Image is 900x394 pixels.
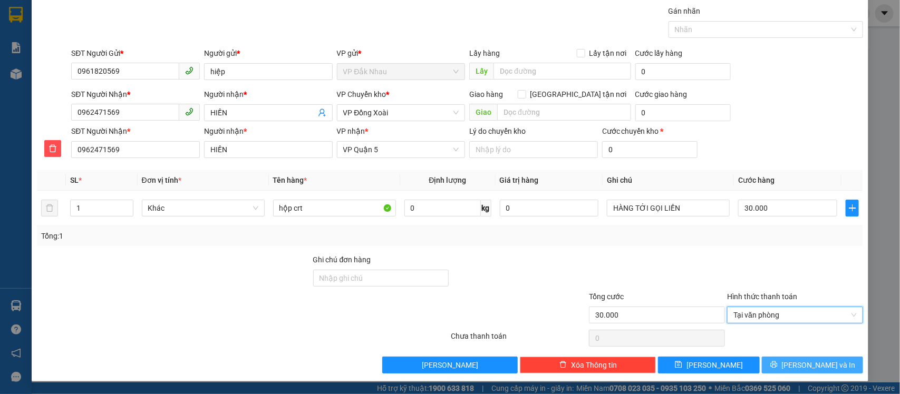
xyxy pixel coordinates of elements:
[71,141,200,158] input: SĐT người nhận
[571,359,617,371] span: Xóa Thông tin
[313,270,449,287] input: Ghi chú đơn hàng
[481,200,491,216] span: kg
[204,141,333,158] input: Tên người nhận
[71,88,200,100] div: SĐT Người Nhận
[450,330,588,349] div: Chưa thanh toán
[469,127,526,135] label: Lý do chuyển kho
[607,200,730,216] input: Ghi Chú
[846,204,858,212] span: plus
[142,176,181,184] span: Đơn vị tính
[762,357,863,373] button: printer[PERSON_NAME] và In
[148,200,258,216] span: Khác
[846,200,859,216] button: plus
[343,105,459,121] span: VP Đồng Xoài
[603,170,734,191] th: Ghi chú
[493,63,631,80] input: Dọc đường
[469,141,598,158] input: Lý do chuyển kho
[343,64,459,80] span: VP Đắk Nhau
[5,74,73,109] li: VP VP [GEOGRAPHIC_DATA]
[44,140,61,157] button: delete
[204,125,333,137] div: Người nhận
[185,107,193,116] span: phone
[313,255,371,264] label: Ghi chú đơn hàng
[45,144,61,153] span: delete
[41,230,348,242] div: Tổng: 1
[589,292,624,301] span: Tổng cước
[422,359,478,371] span: [PERSON_NAME]
[337,47,466,59] div: VP gửi
[500,200,599,216] input: 0
[526,88,631,100] span: [GEOGRAPHIC_DATA] tận nơi
[204,47,333,59] div: Người gửi
[71,47,200,59] div: SĐT Người Gửi
[343,142,459,157] span: VP Quận 5
[520,357,656,373] button: deleteXóa Thông tin
[675,361,682,369] span: save
[559,361,567,369] span: delete
[469,63,493,80] span: Lấy
[337,127,365,135] span: VP nhận
[337,90,386,98] span: VP Chuyển kho
[71,125,200,137] div: SĐT Người Nhận
[669,7,701,15] label: Gán nhãn
[469,90,503,98] span: Giao hàng
[204,88,333,100] div: Người nhận
[273,176,307,184] span: Tên hàng
[602,125,698,137] div: Cước chuyển kho
[429,176,467,184] span: Định lượng
[500,176,539,184] span: Giá trị hàng
[635,90,688,98] label: Cước giao hàng
[318,109,326,117] span: user-add
[469,104,497,121] span: Giao
[41,200,58,216] button: delete
[658,357,759,373] button: save[PERSON_NAME]
[733,307,857,323] span: Tại văn phòng
[73,74,140,86] li: VP VP Đắk Nhau
[635,104,731,121] input: Cước giao hàng
[70,176,79,184] span: SL
[635,49,683,57] label: Cước lấy hàng
[5,5,153,62] li: [PERSON_NAME][GEOGRAPHIC_DATA]
[738,176,775,184] span: Cước hàng
[635,63,731,80] input: Cước lấy hàng
[770,361,778,369] span: printer
[585,47,631,59] span: Lấy tận nơi
[469,49,500,57] span: Lấy hàng
[382,357,518,373] button: [PERSON_NAME]
[497,104,631,121] input: Dọc đường
[185,66,193,75] span: phone
[727,292,797,301] label: Hình thức thanh toán
[273,200,396,216] input: VD: Bàn, Ghế
[782,359,856,371] span: [PERSON_NAME] và In
[686,359,743,371] span: [PERSON_NAME]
